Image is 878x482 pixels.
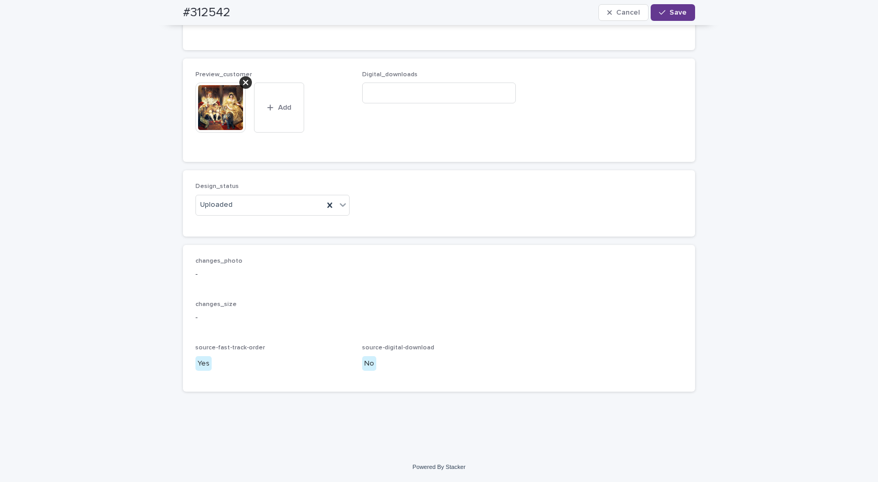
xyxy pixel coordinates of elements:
[195,312,683,323] p: -
[195,345,265,351] span: source-fast-track-order
[254,83,304,133] button: Add
[651,4,695,21] button: Save
[598,4,649,21] button: Cancel
[412,464,465,470] a: Powered By Stacker
[669,9,687,16] span: Save
[362,72,418,78] span: Digital_downloads
[616,9,640,16] span: Cancel
[195,269,683,280] p: -
[362,345,434,351] span: source-digital-download
[362,356,376,371] div: No
[183,5,230,20] h2: #312542
[200,199,233,210] span: Uploaded
[195,356,212,371] div: Yes
[195,183,239,190] span: Design_status
[195,301,237,308] span: changes_size
[195,258,242,264] span: changes_photo
[195,72,252,78] span: Preview_customer
[278,104,291,111] span: Add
